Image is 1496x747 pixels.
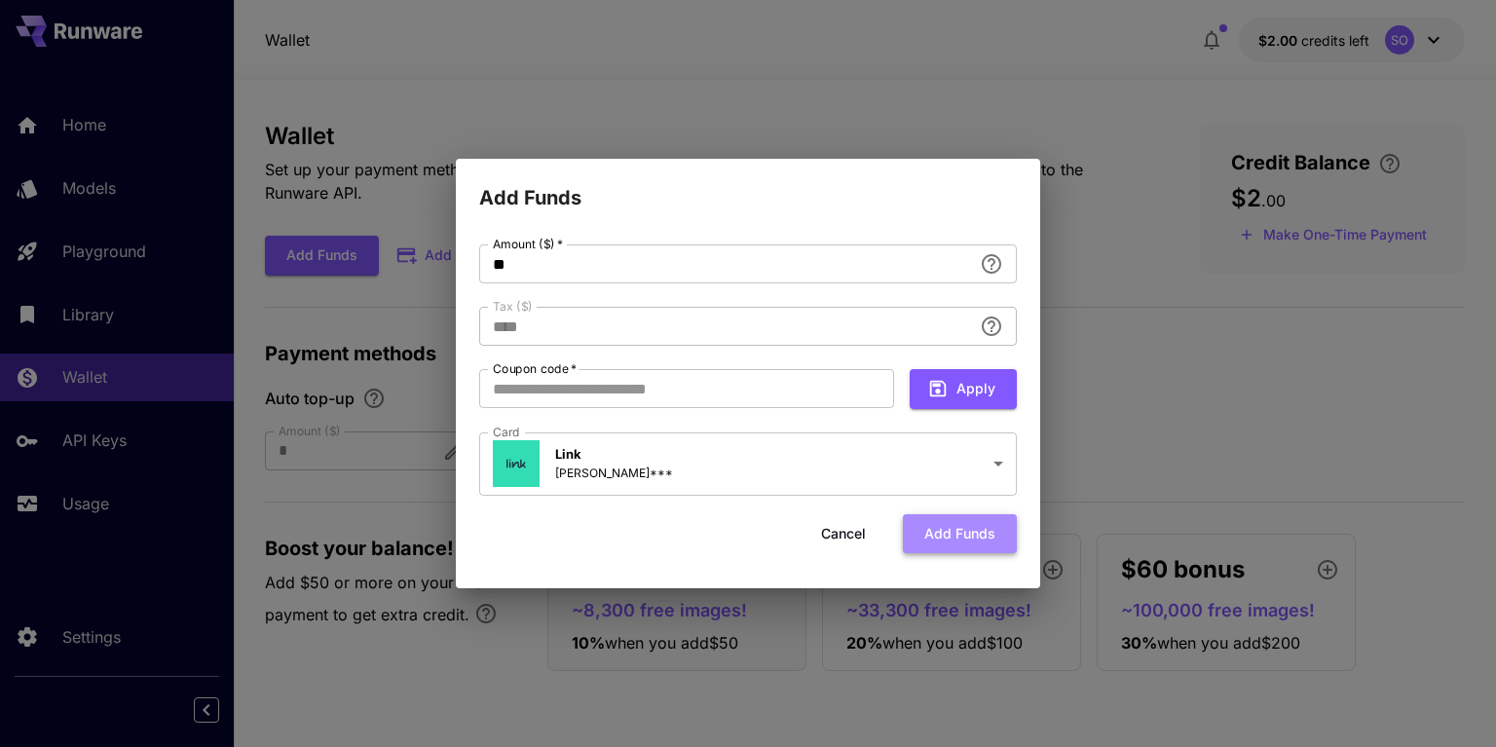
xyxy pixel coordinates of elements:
[493,236,563,252] label: Amount ($)
[903,514,1017,554] button: Add funds
[493,360,577,377] label: Coupon code
[555,465,673,482] p: [PERSON_NAME]***
[493,298,533,315] label: Tax ($)
[555,445,673,465] p: Link
[456,159,1040,213] h2: Add Funds
[910,369,1017,409] button: Apply
[493,424,520,440] label: Card
[800,514,887,554] button: Cancel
